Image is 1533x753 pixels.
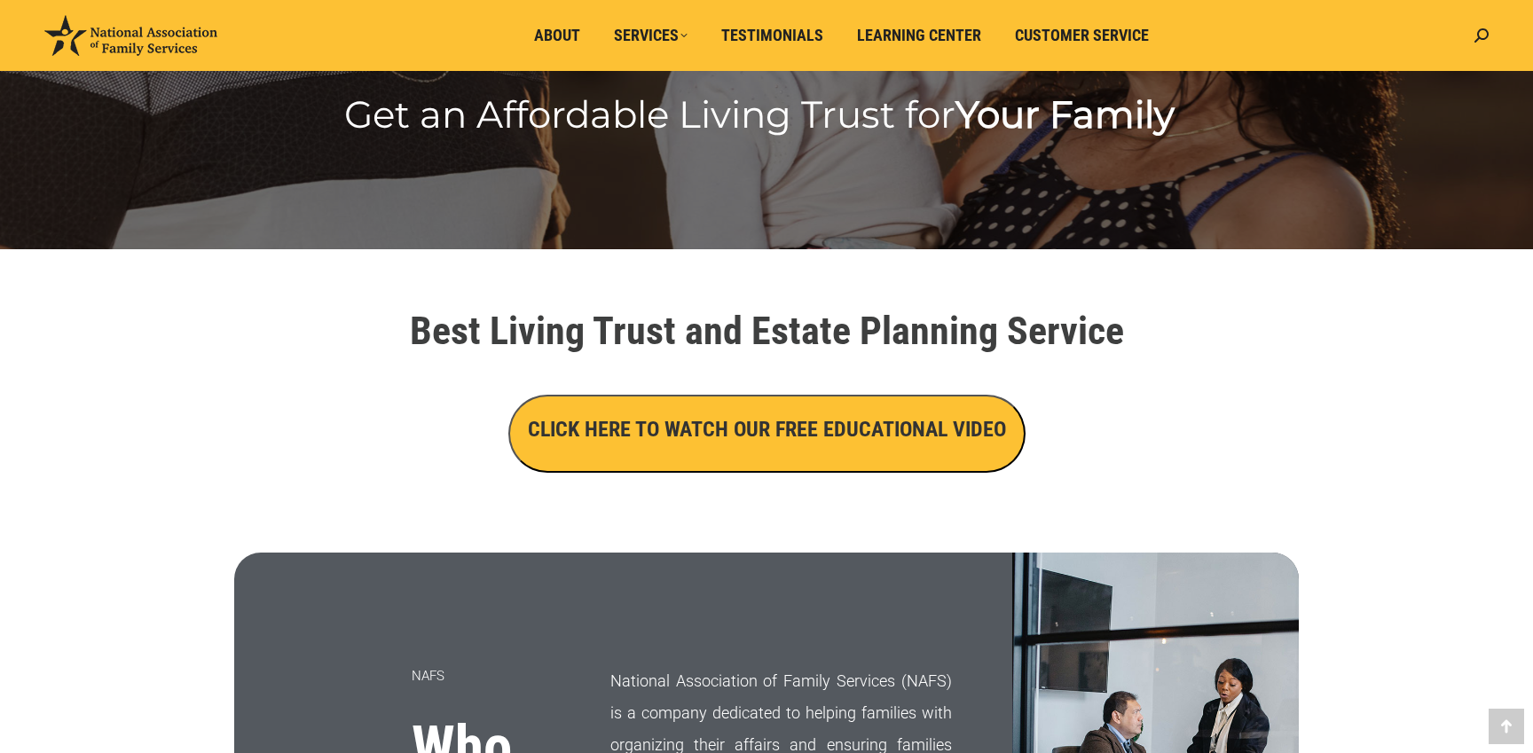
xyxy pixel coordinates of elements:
a: CLICK HERE TO WATCH OUR FREE EDUCATIONAL VIDEO [508,421,1026,440]
rs-layer: Get an Affordable Living Trust for [344,98,1175,130]
a: Customer Service [1002,19,1161,52]
a: Testimonials [709,19,836,52]
span: About [534,26,580,45]
p: NAFS [412,660,566,692]
h1: Best Living Trust and Estate Planning Service [270,311,1263,350]
span: Services [614,26,688,45]
span: Testimonials [721,26,823,45]
span: Learning Center [857,26,981,45]
a: About [522,19,593,52]
h3: CLICK HERE TO WATCH OUR FREE EDUCATIONAL VIDEO [528,414,1006,444]
b: Your Family [955,91,1175,137]
a: Learning Center [845,19,994,52]
img: National Association of Family Services [44,15,217,56]
span: Customer Service [1015,26,1149,45]
button: CLICK HERE TO WATCH OUR FREE EDUCATIONAL VIDEO [508,395,1026,473]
